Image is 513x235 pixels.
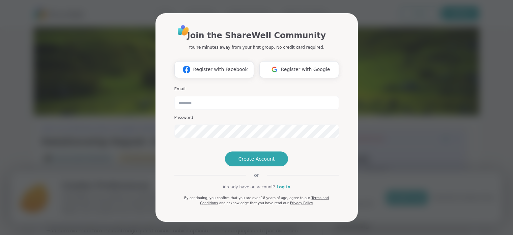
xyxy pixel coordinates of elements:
[225,151,288,166] button: Create Account
[184,196,310,200] span: By continuing, you confirm that you are over 18 years of age, agree to our
[174,61,254,78] button: Register with Facebook
[180,63,193,76] img: ShareWell Logomark
[277,184,290,190] a: Log in
[268,63,281,76] img: ShareWell Logomark
[174,115,339,121] h3: Password
[189,44,324,50] p: You're minutes away from your first group. No credit card required.
[290,201,313,205] a: Privacy Policy
[176,23,191,38] img: ShareWell Logo
[219,201,289,205] span: and acknowledge that you have read our
[223,184,275,190] span: Already have an account?
[193,66,248,73] span: Register with Facebook
[246,172,267,179] span: or
[187,29,326,42] h1: Join the ShareWell Community
[238,156,275,162] span: Create Account
[281,66,330,73] span: Register with Google
[174,86,339,92] h3: Email
[259,61,339,78] button: Register with Google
